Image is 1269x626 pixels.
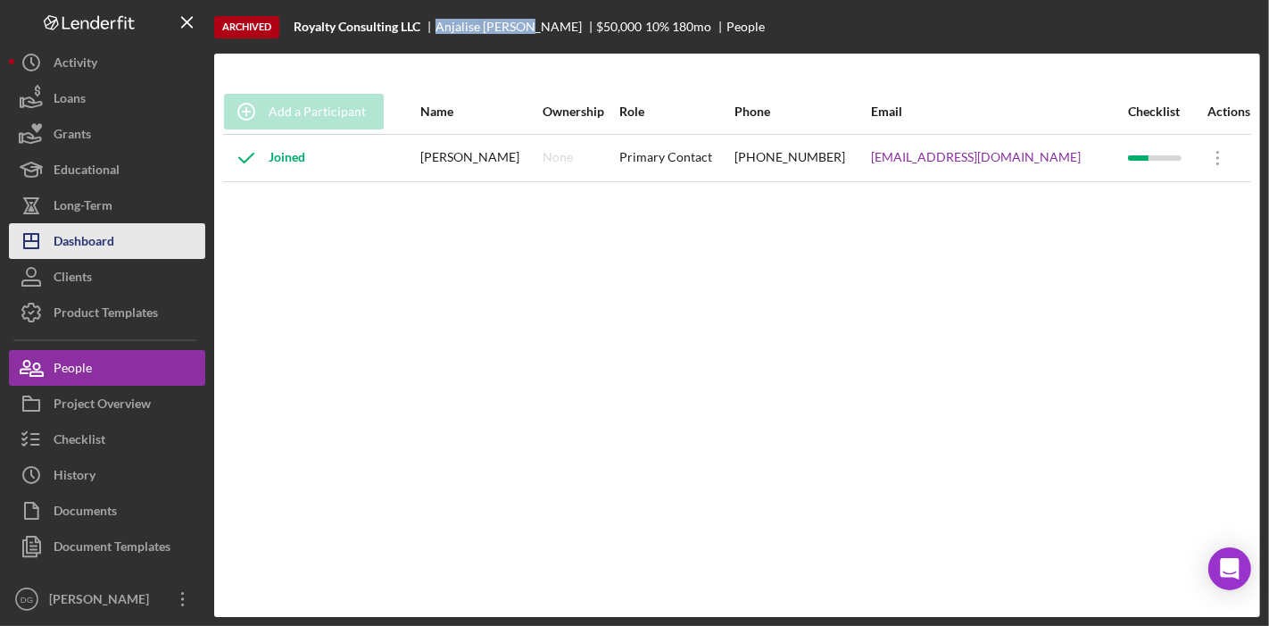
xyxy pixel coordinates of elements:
[597,19,643,34] span: $50,000
[9,259,205,295] button: Clients
[1196,104,1250,119] div: Actions
[224,136,305,180] div: Joined
[54,529,170,569] div: Document Templates
[54,223,114,263] div: Dashboard
[871,150,1081,164] a: [EMAIL_ADDRESS][DOMAIN_NAME]
[9,80,205,116] button: Loans
[9,457,205,493] button: History
[224,94,384,129] button: Add a Participant
[54,259,92,299] div: Clients
[9,386,205,422] button: Project Overview
[1208,547,1251,590] div: Open Intercom Messenger
[9,116,205,152] button: Grants
[9,223,205,259] button: Dashboard
[9,152,205,188] button: Educational
[672,20,711,34] div: 180 mo
[45,581,161,622] div: [PERSON_NAME]
[54,45,97,85] div: Activity
[9,422,205,457] button: Checklist
[54,295,158,335] div: Product Templates
[54,493,117,533] div: Documents
[9,350,205,386] button: People
[9,45,205,80] button: Activity
[620,136,734,180] div: Primary Contact
[21,595,33,605] text: DG
[9,581,205,617] button: DG[PERSON_NAME]
[420,136,541,180] div: [PERSON_NAME]
[9,188,205,223] button: Long-Term
[726,20,765,34] div: People
[54,422,105,462] div: Checklist
[54,386,151,426] div: Project Overview
[54,350,92,390] div: People
[9,493,205,529] button: Documents
[543,104,618,119] div: Ownership
[420,104,541,119] div: Name
[54,152,120,192] div: Educational
[214,16,279,38] div: Archived
[294,20,420,34] b: Royalty Consulting LLC
[734,104,869,119] div: Phone
[645,20,669,34] div: 10 %
[871,104,1126,119] div: Email
[734,136,869,180] div: [PHONE_NUMBER]
[620,104,734,119] div: Role
[54,457,95,497] div: History
[435,20,597,34] div: Anjalise [PERSON_NAME]
[54,188,112,228] div: Long-Term
[269,94,366,129] div: Add a Participant
[9,529,205,564] button: Document Templates
[54,116,91,156] div: Grants
[1128,104,1193,119] div: Checklist
[543,150,573,164] div: None
[54,80,86,121] div: Loans
[9,295,205,330] button: Product Templates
